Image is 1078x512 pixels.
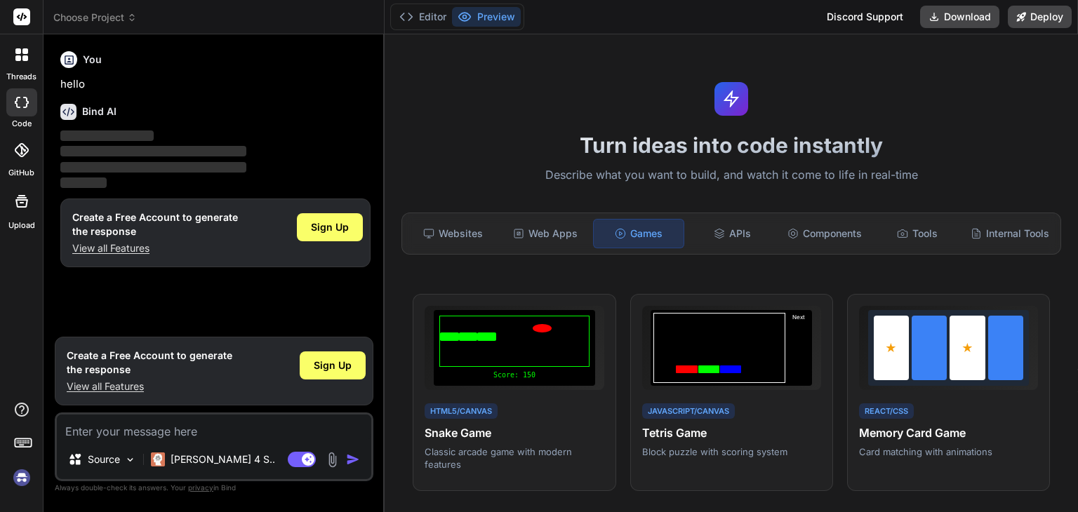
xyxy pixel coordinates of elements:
[818,6,912,28] div: Discord Support
[859,445,1038,458] p: Card matching with animations
[82,105,117,119] h6: Bind AI
[6,71,36,83] label: threads
[124,454,136,466] img: Pick Models
[151,452,165,466] img: Claude 4 Sonnet
[53,11,137,25] span: Choose Project
[314,358,352,372] span: Sign Up
[12,118,32,130] label: code
[88,452,120,466] p: Source
[687,219,777,248] div: APIs
[60,146,246,156] span: ‌
[60,162,246,173] span: ‌
[8,167,34,179] label: GitHub
[425,445,604,471] p: Classic arcade game with modern features
[8,220,35,231] label: Upload
[60,76,371,93] p: hello
[452,7,521,27] button: Preview
[55,481,373,494] p: Always double-check its answers. Your in Bind
[642,403,735,419] div: JavaScript/Canvas
[311,220,349,234] span: Sign Up
[859,403,914,419] div: React/CSS
[593,219,684,248] div: Games
[324,452,340,468] img: attachment
[788,313,809,383] div: Next
[171,452,275,466] p: [PERSON_NAME] 4 S..
[346,452,360,466] img: icon
[60,177,107,188] span: ‌
[393,166,1070,184] p: Describe what you want to build, and watch it come to life in real-time
[60,130,154,141] span: ‌
[859,424,1038,441] h4: Memory Card Game
[67,379,232,393] p: View all Features
[920,6,999,28] button: Download
[393,133,1070,158] h1: Turn ideas into code instantly
[439,370,590,380] div: Score: 150
[425,424,604,441] h4: Snake Game
[188,483,213,492] span: privacy
[872,219,962,248] div: Tools
[642,445,821,458] p: Block puzzle with scoring system
[500,219,590,248] div: Web Apps
[642,424,821,441] h4: Tetris Game
[10,466,34,490] img: signin
[408,219,498,248] div: Websites
[67,349,232,377] h1: Create a Free Account to generate the response
[1008,6,1072,28] button: Deploy
[72,210,238,238] h1: Create a Free Account to generate the response
[83,53,102,67] h6: You
[965,219,1055,248] div: Internal Tools
[425,403,498,419] div: HTML5/Canvas
[394,7,452,27] button: Editor
[72,241,238,255] p: View all Features
[780,219,870,248] div: Components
